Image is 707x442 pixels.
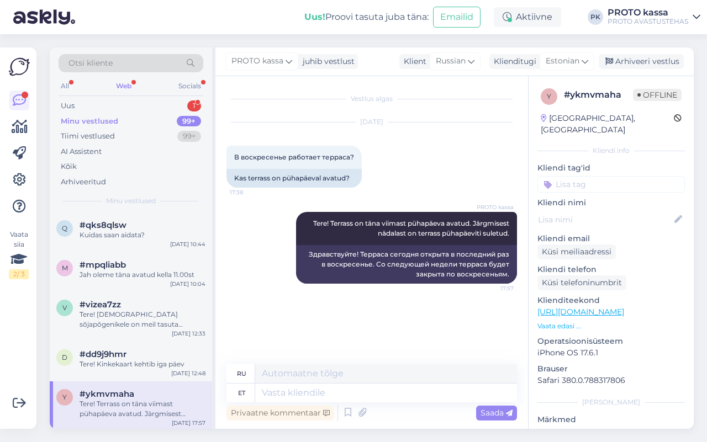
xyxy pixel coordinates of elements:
[176,79,203,93] div: Socials
[234,153,354,161] span: В воскресенье работает терраса?
[313,219,511,237] span: Tere! Terrass on täna viimast pühapäeva avatud. Järgmisest nädalast on terrass pühapäeviti suletud.
[237,364,246,383] div: ru
[537,295,685,306] p: Klienditeekond
[170,240,205,248] div: [DATE] 10:44
[61,131,115,142] div: Tiimi vestlused
[187,100,201,111] div: 1
[537,336,685,347] p: Operatsioonisüsteem
[494,7,561,27] div: Aktiivne
[177,131,201,142] div: 99+
[61,116,118,127] div: Minu vestlused
[608,17,688,26] div: PROTO AVASTUSTEHAS
[537,176,685,193] input: Lisa tag
[170,280,205,288] div: [DATE] 10:04
[62,224,67,232] span: q
[106,196,156,206] span: Minu vestlused
[537,244,616,259] div: Küsi meiliaadressi
[177,116,201,127] div: 99+
[9,56,30,77] img: Askly Logo
[238,384,245,402] div: et
[172,419,205,427] div: [DATE] 17:57
[226,117,517,127] div: [DATE]
[399,56,426,67] div: Klient
[171,369,205,377] div: [DATE] 12:48
[304,12,325,22] b: Uus!
[472,203,514,211] span: PROTO kassa
[172,329,205,338] div: [DATE] 12:33
[537,264,685,275] p: Kliendi telefon
[80,310,205,329] div: Tere! [DEMOGRAPHIC_DATA] sõjapõgenikele on meil tasuta sissepääs tööpäevadel.
[62,264,68,272] span: m
[230,188,271,196] span: 17:38
[537,233,685,244] p: Kliendi email
[537,321,685,331] p: Vaata edasi ...
[538,214,672,226] input: Lisa nimi
[62,393,67,401] span: y
[296,245,517,284] div: Здравствуйте! Терраса сегодня открыта в последний раз в воскресенье. Со следующей недели терраса ...
[537,162,685,174] p: Kliendi tag'id
[61,146,102,157] div: AI Assistent
[537,347,685,359] p: iPhone OS 17.6.1
[80,399,205,419] div: Tere! Terrass on täna viimast pühapäeva avatud. Järgmisest nädalast on terrass pühapäeviti suletud.
[608,8,688,17] div: PROTO kassa
[59,79,71,93] div: All
[62,303,67,312] span: v
[231,55,283,67] span: PROTO kassa
[472,284,514,292] span: 17:57
[9,269,29,279] div: 2 / 3
[541,113,674,136] div: [GEOGRAPHIC_DATA], [GEOGRAPHIC_DATA]
[62,353,67,361] span: d
[537,275,626,290] div: Küsi telefoninumbrit
[564,88,633,102] div: # ykmvmaha
[433,7,481,28] button: Emailid
[114,79,134,93] div: Web
[608,8,700,26] a: PROTO kassaPROTO AVASTUSTEHAS
[61,161,77,172] div: Kõik
[80,230,205,240] div: Kuidas saan aidata?
[537,363,685,375] p: Brauser
[298,56,355,67] div: juhib vestlust
[9,230,29,279] div: Vaata siia
[489,56,536,67] div: Klienditugi
[80,260,126,270] span: #mpqliabb
[436,55,466,67] span: Russian
[61,100,75,111] div: Uus
[547,92,551,100] span: y
[304,10,429,24] div: Proovi tasuta juba täna:
[537,397,685,407] div: [PERSON_NAME]
[588,9,603,25] div: PK
[481,408,513,418] span: Saada
[537,307,624,317] a: [URL][DOMAIN_NAME]
[537,414,685,425] p: Märkmed
[80,220,126,230] span: #qks8qlsw
[80,349,126,359] span: #dd9j9hmr
[226,406,334,420] div: Privaatne kommentaar
[537,375,685,386] p: Safari 380.0.788317806
[80,270,205,280] div: Jah oleme täna avatud kella 11.00st
[68,57,113,69] span: Otsi kliente
[80,300,121,310] span: #vizea7zz
[537,197,685,209] p: Kliendi nimi
[226,169,362,188] div: Kas terrass on pühapäeval avatud?
[80,359,205,369] div: Tere! Kinkekaart kehtib iga päev
[80,389,134,399] span: #ykmvmaha
[226,94,517,104] div: Vestlus algas
[599,54,684,69] div: Arhiveeri vestlus
[61,177,106,188] div: Arhiveeritud
[633,89,682,101] span: Offline
[537,146,685,156] div: Kliendi info
[546,55,579,67] span: Estonian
